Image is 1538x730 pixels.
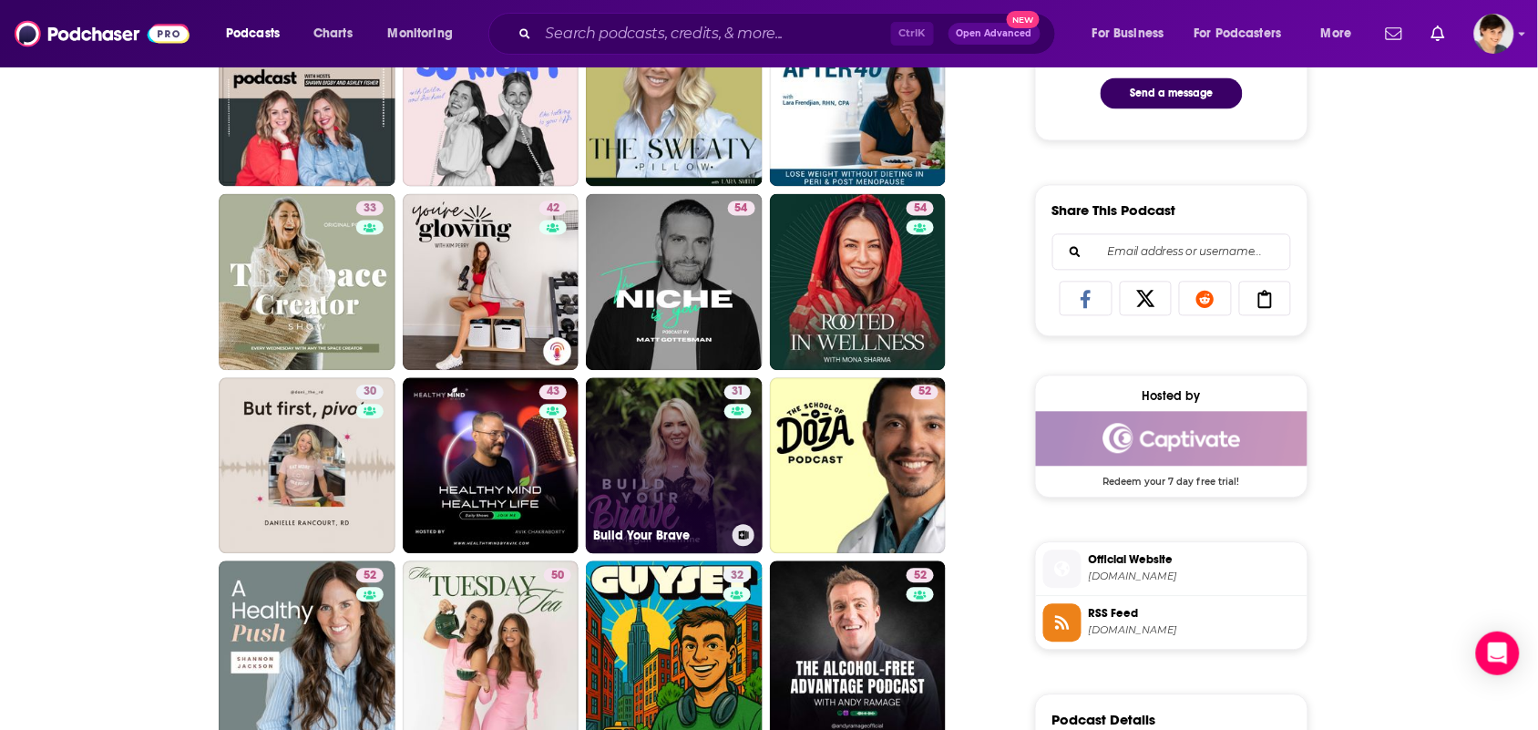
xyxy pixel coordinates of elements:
a: 50 [544,569,571,583]
a: Official Website[DOMAIN_NAME] [1043,550,1300,589]
a: Show notifications dropdown [1424,18,1452,49]
img: Captivate Deal: Redeem your 7 day free trial! [1036,412,1307,467]
input: Search podcasts, credits, & more... [538,19,891,48]
a: 52 [907,569,934,583]
a: Share on X/Twitter [1120,282,1173,316]
button: Show profile menu [1474,14,1514,54]
span: Podcasts [226,21,280,46]
span: Monitoring [388,21,453,46]
h3: Share This Podcast [1052,202,1176,220]
span: feeds.captivate.fm [1089,624,1300,638]
a: Share on Reddit [1179,282,1232,316]
div: Search followers [1052,234,1291,271]
div: Open Intercom Messenger [1476,632,1520,675]
a: 31 [724,386,751,400]
div: Hosted by [1036,389,1307,405]
span: 30 [364,384,376,402]
span: 42 [547,200,559,219]
span: 32 [731,568,743,586]
a: 33 [586,11,763,188]
button: open menu [1080,19,1187,48]
a: Captivate Deal: Redeem your 7 day free trial! [1036,412,1307,487]
input: Email address or username... [1068,235,1276,270]
span: RSS Feed [1089,606,1300,622]
h3: Podcast Details [1052,712,1156,729]
a: 42 [539,201,567,216]
span: Charts [313,21,353,46]
span: For Business [1092,21,1164,46]
span: More [1321,21,1352,46]
span: 43 [547,384,559,402]
span: Official Website [1089,552,1300,569]
img: Podchaser - Follow, Share and Rate Podcasts [15,16,190,51]
span: Open Advanced [957,29,1032,38]
a: 52 [403,11,579,188]
a: Copy Link [1239,282,1292,316]
span: sleepthrivegrow.com [1089,571,1300,584]
button: Send a message [1101,78,1243,109]
div: Search podcasts, credits, & more... [506,13,1073,55]
span: 52 [914,568,927,586]
span: 52 [918,384,931,402]
a: 54 [586,194,763,371]
button: open menu [213,19,303,48]
span: Ctrl K [891,22,934,46]
a: 33 [356,201,384,216]
span: New [1007,11,1040,28]
a: 30 [219,378,395,555]
a: 54 [770,194,947,371]
span: 52 [364,568,376,586]
span: 50 [551,568,564,586]
button: open menu [1183,19,1308,48]
span: 54 [914,200,927,219]
a: 52 [770,378,947,555]
span: 54 [735,200,748,219]
button: Open AdvancedNew [948,23,1041,45]
a: 52 [911,386,938,400]
a: RSS Feed[DOMAIN_NAME] [1043,604,1300,643]
a: 32 [723,569,751,583]
a: Share on Facebook [1060,282,1112,316]
h3: Build Your Brave [593,529,725,544]
a: Show notifications dropdown [1379,18,1410,49]
a: Charts [302,19,364,48]
img: User Profile [1474,14,1514,54]
a: 46 [219,11,395,188]
a: 54 [907,201,934,216]
a: 54 [728,201,755,216]
span: Logged in as bethwouldknow [1474,14,1514,54]
span: 33 [364,200,376,219]
a: 42 [403,194,579,371]
span: 31 [732,384,743,402]
a: 30 [356,386,384,400]
a: 33 [219,194,395,371]
span: For Podcasters [1195,21,1282,46]
a: 43 [539,386,567,400]
a: 31Build Your Brave [586,378,763,555]
span: Redeem your 7 day free trial! [1036,467,1307,488]
a: 52 [356,569,384,583]
a: 43 [403,378,579,555]
button: open menu [1308,19,1375,48]
a: 59 [770,11,947,188]
button: open menu [375,19,477,48]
